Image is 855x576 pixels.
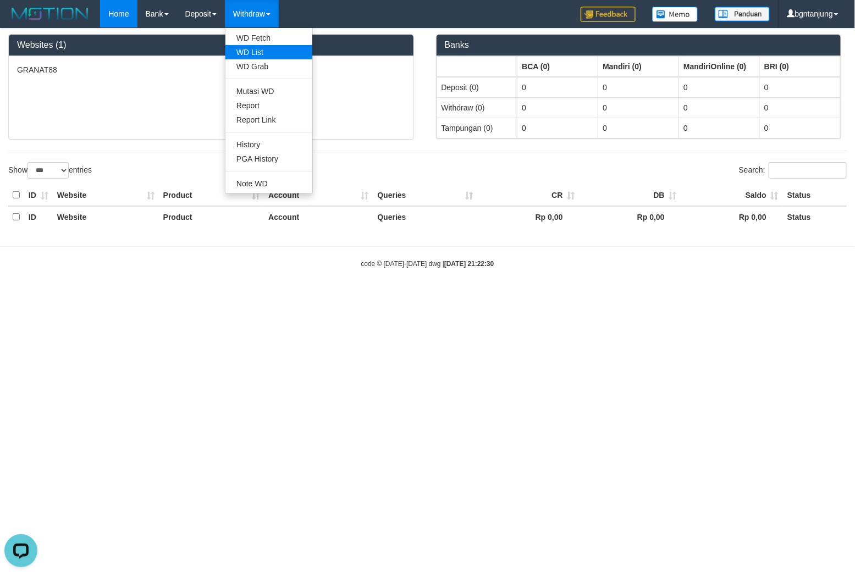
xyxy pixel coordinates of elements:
[264,206,373,228] th: Account
[225,176,312,191] a: Note WD
[373,185,477,206] th: Queries
[225,31,312,45] a: WD Fetch
[581,7,636,22] img: Feedback.jpg
[681,185,783,206] th: Saldo
[225,98,312,113] a: Report
[517,118,598,138] td: 0
[53,185,159,206] th: Website
[17,64,405,75] p: GRANAT88
[24,206,53,228] th: ID
[225,84,312,98] a: Mutasi WD
[24,185,53,206] th: ID
[679,97,760,118] td: 0
[27,162,69,179] select: Showentries
[783,185,847,206] th: Status
[652,7,698,22] img: Button%20Memo.svg
[760,77,841,98] td: 0
[8,5,92,22] img: MOTION_logo.png
[478,185,580,206] th: CR
[580,185,681,206] th: DB
[517,77,598,98] td: 0
[598,77,679,98] td: 0
[783,206,847,228] th: Status
[225,45,312,59] a: WD List
[437,97,517,118] td: Withdraw (0)
[159,185,264,206] th: Product
[373,206,477,228] th: Queries
[517,97,598,118] td: 0
[437,56,517,77] th: Group: activate to sort column ascending
[4,4,37,37] button: Open LiveChat chat widget
[769,162,847,179] input: Search:
[478,206,580,228] th: Rp 0,00
[715,7,770,21] img: panduan.png
[437,77,517,98] td: Deposit (0)
[264,185,373,206] th: Account
[444,260,494,268] strong: [DATE] 21:22:30
[679,118,760,138] td: 0
[679,56,760,77] th: Group: activate to sort column ascending
[53,206,159,228] th: Website
[361,260,494,268] small: code © [DATE]-[DATE] dwg |
[739,162,847,179] label: Search:
[159,206,264,228] th: Product
[598,97,679,118] td: 0
[437,118,517,138] td: Tampungan (0)
[598,118,679,138] td: 0
[760,118,841,138] td: 0
[760,97,841,118] td: 0
[760,56,841,77] th: Group: activate to sort column ascending
[580,206,681,228] th: Rp 0,00
[17,40,405,50] h3: Websites (1)
[598,56,679,77] th: Group: activate to sort column ascending
[517,56,598,77] th: Group: activate to sort column ascending
[225,113,312,127] a: Report Link
[681,206,783,228] th: Rp 0,00
[225,59,312,74] a: WD Grab
[225,137,312,152] a: History
[8,162,92,179] label: Show entries
[225,152,312,166] a: PGA History
[445,40,833,50] h3: Banks
[679,77,760,98] td: 0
